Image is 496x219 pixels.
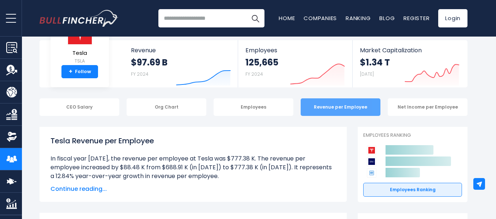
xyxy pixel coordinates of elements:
[367,168,376,178] img: General Motors Company competitors logo
[67,20,93,65] a: Tesla TSLA
[353,40,467,87] a: Market Capitalization $1.34 T [DATE]
[367,157,376,166] img: Ford Motor Company competitors logo
[360,47,459,54] span: Market Capitalization
[301,98,380,116] div: Revenue per Employee
[403,14,429,22] a: Register
[245,47,345,54] span: Employees
[61,65,98,78] a: +Follow
[40,98,119,116] div: CEO Salary
[245,71,263,77] small: FY 2024
[50,154,336,181] li: In fiscal year [DATE], the revenue per employee at Tesla was $777.38 K. The revenue per employee ...
[67,58,93,64] small: TSLA
[360,71,374,77] small: [DATE]
[360,57,390,68] strong: $1.34 T
[245,57,278,68] strong: 125,665
[124,40,238,87] a: Revenue $97.69 B FY 2024
[40,10,118,27] a: Go to homepage
[367,146,376,155] img: Tesla competitors logo
[246,9,264,27] button: Search
[67,50,93,56] span: Tesla
[127,98,206,116] div: Org Chart
[379,14,395,22] a: Blog
[238,40,352,87] a: Employees 125,665 FY 2024
[50,185,336,193] span: Continue reading...
[131,57,168,68] strong: $97.69 B
[388,98,467,116] div: Net Income per Employee
[279,14,295,22] a: Home
[69,68,72,75] strong: +
[363,132,462,139] p: Employees Ranking
[40,10,119,27] img: Bullfincher logo
[50,135,336,146] h1: Tesla Revenue per Employee
[438,9,467,27] a: Login
[363,183,462,197] a: Employees Ranking
[131,47,231,54] span: Revenue
[214,98,293,116] div: Employees
[346,14,371,22] a: Ranking
[131,71,149,77] small: FY 2024
[304,14,337,22] a: Companies
[6,131,17,142] img: Ownership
